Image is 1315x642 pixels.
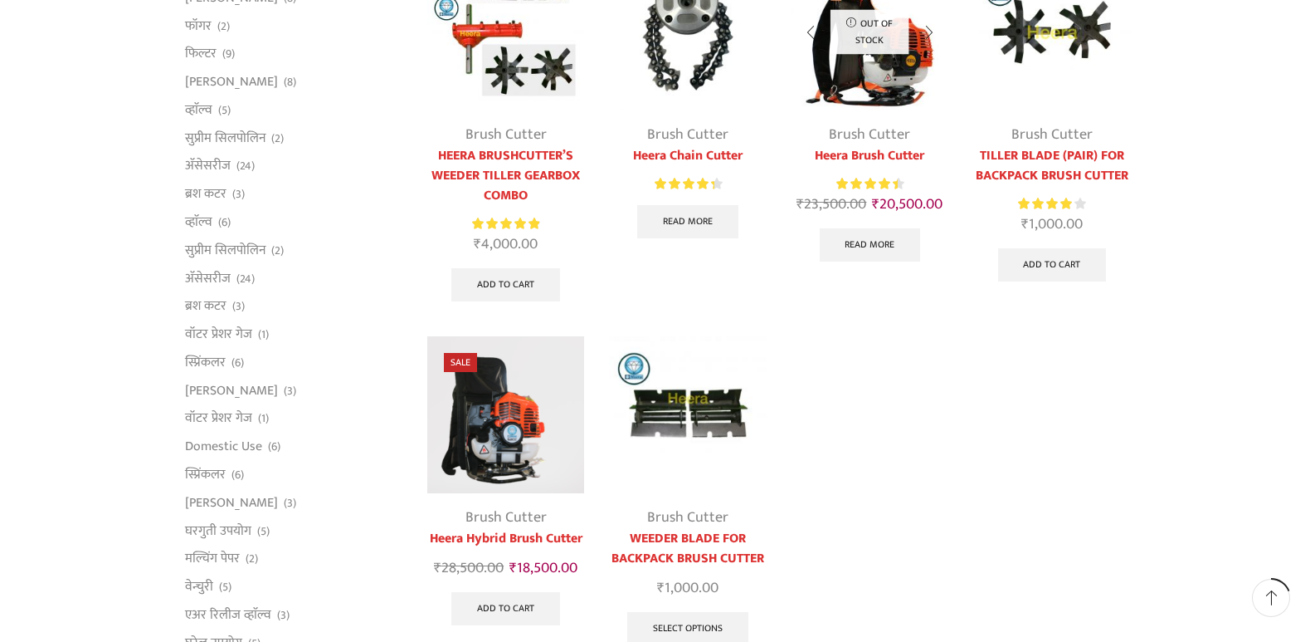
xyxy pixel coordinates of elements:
a: व्हाॅल्व [185,96,212,124]
a: स्प्रिंकलर [185,348,226,376]
img: Weeder Blade For Brush Cutter [609,336,766,493]
span: ₹ [434,556,441,581]
a: फॉगर [185,12,212,40]
span: ₹ [872,192,879,217]
a: TILLER BLADE (PAIR) FOR BACKPACK BRUSH CUTTER [973,146,1130,186]
a: [PERSON_NAME] [185,376,278,404]
span: (2) [217,18,230,35]
p: Out of stock [830,10,909,54]
span: (1) [258,410,269,427]
a: Add to cart: “Heera Hybrid Brush Cutter” [451,592,560,625]
span: (2) [271,243,284,259]
a: Brush Cutter [829,122,910,147]
a: [PERSON_NAME] [185,488,278,517]
a: Domestic Use [185,433,262,461]
bdi: 4,000.00 [474,232,538,257]
span: Rated out of 5 [1018,195,1072,213]
span: (24) [236,271,255,287]
span: ₹ [657,576,665,600]
a: Heera Chain Cutter [609,146,766,166]
span: (2) [271,130,284,147]
span: (3) [232,298,245,315]
span: (3) [232,186,245,203]
a: Add to cart: “HEERA BRUSHCUTTER'S WEEDER TILLER GEARBOX COMBO” [451,268,560,301]
span: ₹ [509,556,517,581]
span: Rated out of 5 [472,215,539,233]
span: (1) [258,326,269,343]
a: सुप्रीम सिलपोलिन [185,124,265,152]
span: Rated out of 5 [655,175,715,193]
bdi: 20,500.00 [872,192,942,217]
a: Add to cart: “TILLER BLADE (PAIR) FOR BACKPACK BRUSH CUTTER” [998,248,1107,282]
a: Read more about “Heera Brush Cutter” [820,228,921,262]
a: व्हाॅल्व [185,208,212,237]
a: Brush Cutter [465,122,547,147]
span: (5) [257,523,270,540]
span: (24) [236,158,255,174]
bdi: 28,500.00 [434,556,504,581]
div: Rated 4.00 out of 5 [1018,195,1085,213]
span: (8) [284,74,296,91]
a: ब्रश कटर [185,292,226,321]
a: Heera Brush Cutter [791,146,948,166]
a: HEERA BRUSHCUTTER’S WEEDER TILLER GEARBOX COMBO [427,146,584,206]
a: वेन्चुरी [185,573,213,601]
a: वॉटर प्रेशर गेज [185,404,252,433]
span: (6) [231,467,244,483]
a: स्प्रिंकलर [185,461,226,489]
a: Heera Hybrid Brush Cutter [427,529,584,549]
a: एअर रिलीज व्हाॅल्व [185,600,271,629]
a: मल्चिंग पेपर [185,545,240,573]
a: ब्रश कटर [185,180,226,208]
bdi: 1,000.00 [1021,212,1083,237]
span: (3) [284,495,296,512]
img: Heera Hybrid Brush Cutter [427,336,584,493]
a: Brush Cutter [647,122,728,147]
a: Brush Cutter [647,505,728,530]
span: (6) [231,355,244,371]
div: Rated 4.50 out of 5 [655,175,722,193]
a: अ‍ॅसेसरीज [185,264,231,292]
a: Read more about “Heera Chain Cutter” [637,205,738,238]
a: अ‍ॅसेसरीज [185,152,231,180]
span: (6) [218,214,231,231]
span: (2) [246,551,258,567]
a: फिल्टर [185,40,217,68]
a: सुप्रीम सिलपोलिन [185,236,265,264]
span: (3) [284,383,296,399]
div: Rated 5.00 out of 5 [472,215,539,233]
span: (5) [218,102,231,119]
div: Rated 4.55 out of 5 [836,175,903,193]
span: (3) [277,607,290,624]
span: Rated out of 5 [836,175,898,193]
span: (5) [219,579,231,595]
span: ₹ [474,232,481,257]
bdi: 23,500.00 [796,192,866,217]
span: (6) [268,439,280,455]
a: Brush Cutter [1011,122,1093,147]
bdi: 1,000.00 [657,576,718,600]
span: ₹ [1021,212,1029,237]
a: Brush Cutter [465,505,547,530]
a: WEEDER BLADE FOR BACKPACK BRUSH CUTTER [609,529,766,569]
a: वॉटर प्रेशर गेज [185,321,252,349]
span: (9) [222,46,235,62]
span: ₹ [796,192,804,217]
span: Sale [444,353,477,372]
a: घरगुती उपयोग [185,517,251,545]
bdi: 18,500.00 [509,556,577,581]
a: [PERSON_NAME] [185,68,278,96]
